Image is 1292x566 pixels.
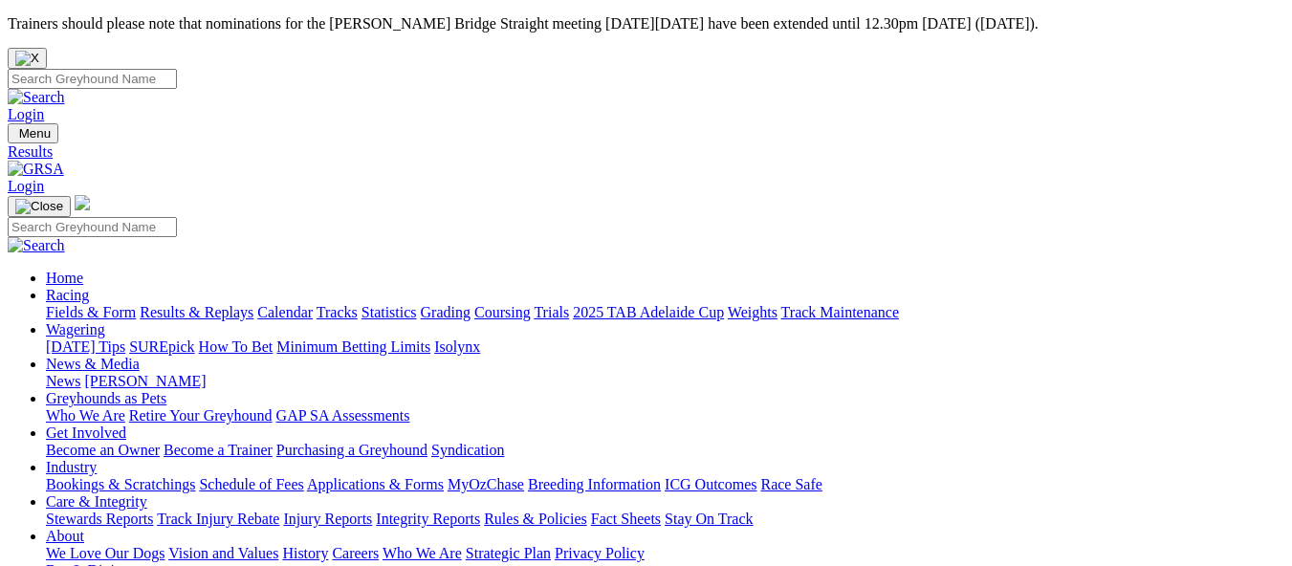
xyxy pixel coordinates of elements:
a: Grading [421,304,471,320]
a: SUREpick [129,338,194,355]
a: Strategic Plan [466,545,551,561]
a: Tracks [317,304,358,320]
div: Get Involved [46,442,1284,459]
a: Who We Are [383,545,462,561]
a: Login [8,106,44,122]
a: Privacy Policy [555,545,645,561]
a: Results & Replays [140,304,253,320]
a: How To Bet [199,338,274,355]
div: Wagering [46,338,1284,356]
button: Close [8,48,47,69]
a: Vision and Values [168,545,278,561]
a: Stewards Reports [46,511,153,527]
a: Statistics [361,304,417,320]
a: About [46,528,84,544]
a: Wagering [46,321,105,337]
a: [PERSON_NAME] [84,373,206,389]
a: History [282,545,328,561]
a: We Love Our Dogs [46,545,164,561]
a: Get Involved [46,424,126,441]
img: Search [8,237,65,254]
a: [DATE] Tips [46,338,125,355]
a: Home [46,270,83,286]
a: Care & Integrity [46,493,147,510]
a: Fields & Form [46,304,136,320]
a: Track Maintenance [781,304,899,320]
a: Careers [332,545,379,561]
a: ICG Outcomes [665,476,756,492]
a: Who We Are [46,407,125,424]
a: Integrity Reports [376,511,480,527]
a: Injury Reports [283,511,372,527]
a: News & Media [46,356,140,372]
a: Industry [46,459,97,475]
a: Syndication [431,442,504,458]
a: News [46,373,80,389]
a: Calendar [257,304,313,320]
div: Industry [46,476,1284,493]
img: X [15,51,39,66]
div: Care & Integrity [46,511,1284,528]
input: Search [8,217,177,237]
a: Track Injury Rebate [157,511,279,527]
input: Search [8,69,177,89]
a: Trials [534,304,569,320]
a: Schedule of Fees [199,476,303,492]
a: Coursing [474,304,531,320]
div: About [46,545,1284,562]
div: Greyhounds as Pets [46,407,1284,424]
a: Greyhounds as Pets [46,390,166,406]
a: Racing [46,287,89,303]
a: GAP SA Assessments [276,407,410,424]
a: Login [8,178,44,194]
a: Purchasing a Greyhound [276,442,427,458]
img: GRSA [8,161,64,178]
div: Racing [46,304,1284,321]
a: Weights [728,304,777,320]
a: Become an Owner [46,442,160,458]
a: Applications & Forms [307,476,444,492]
a: Race Safe [760,476,821,492]
span: Menu [19,126,51,141]
a: Results [8,143,1284,161]
img: logo-grsa-white.png [75,195,90,210]
a: Isolynx [434,338,480,355]
a: Minimum Betting Limits [276,338,430,355]
p: Trainers should please note that nominations for the [PERSON_NAME] Bridge Straight meeting [DATE]... [8,15,1284,33]
a: 2025 TAB Adelaide Cup [573,304,724,320]
div: News & Media [46,373,1284,390]
img: Search [8,89,65,106]
a: Bookings & Scratchings [46,476,195,492]
a: Stay On Track [665,511,753,527]
a: Rules & Policies [484,511,587,527]
button: Toggle navigation [8,123,58,143]
button: Toggle navigation [8,196,71,217]
a: Retire Your Greyhound [129,407,273,424]
a: Become a Trainer [164,442,273,458]
a: Breeding Information [528,476,661,492]
img: Close [15,199,63,214]
a: Fact Sheets [591,511,661,527]
a: MyOzChase [448,476,524,492]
